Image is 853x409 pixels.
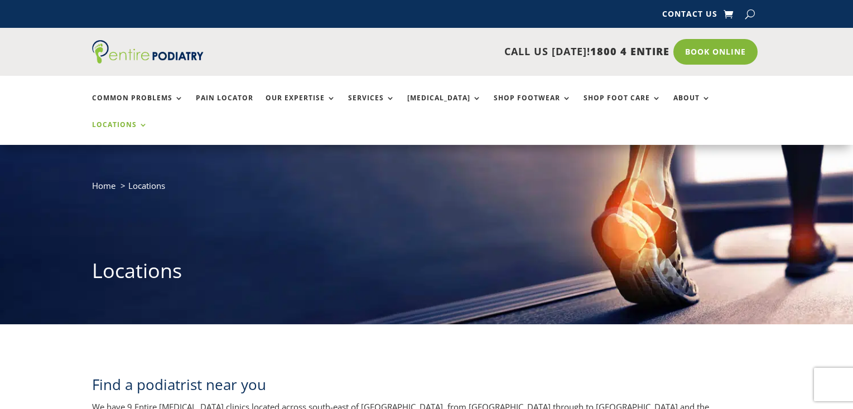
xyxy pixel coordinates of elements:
[407,94,481,118] a: [MEDICAL_DATA]
[266,94,336,118] a: Our Expertise
[92,180,115,191] a: Home
[92,121,148,145] a: Locations
[92,40,204,64] img: logo (1)
[590,45,669,58] span: 1800 4 ENTIRE
[673,39,758,65] a: Book Online
[92,257,762,290] h1: Locations
[494,94,571,118] a: Shop Footwear
[128,180,165,191] span: Locations
[584,94,661,118] a: Shop Foot Care
[92,178,762,201] nav: breadcrumb
[348,94,395,118] a: Services
[673,94,711,118] a: About
[92,55,204,66] a: Entire Podiatry
[196,94,253,118] a: Pain Locator
[247,45,669,59] p: CALL US [DATE]!
[662,10,717,22] a: Contact Us
[92,94,184,118] a: Common Problems
[92,374,762,400] h2: Find a podiatrist near you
